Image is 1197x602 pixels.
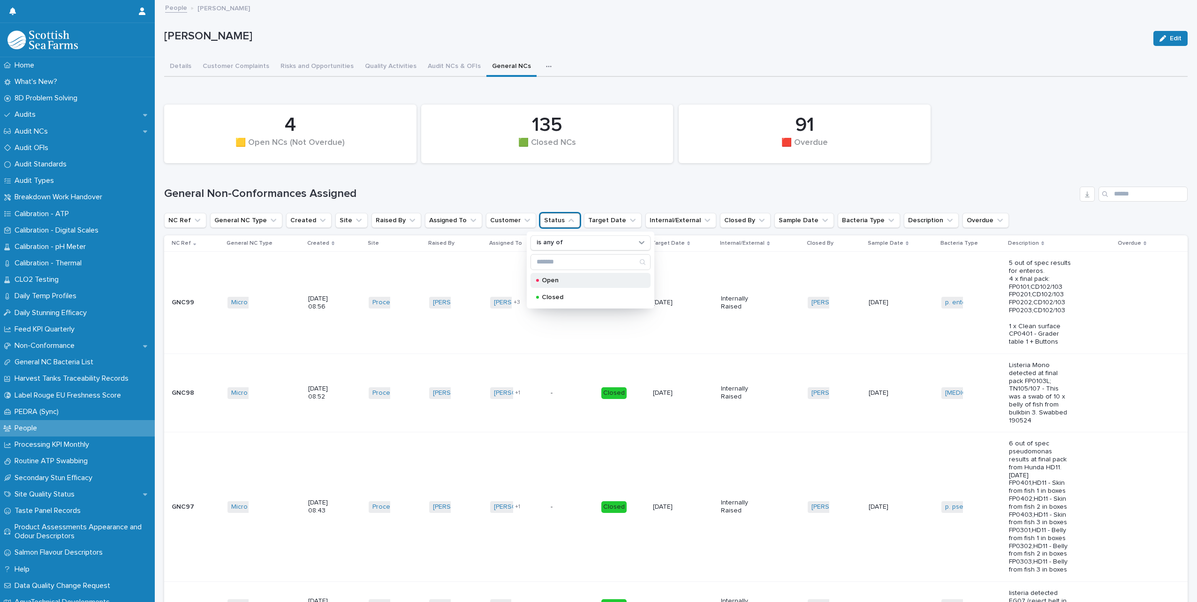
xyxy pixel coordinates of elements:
[494,299,545,307] a: [PERSON_NAME]
[210,213,282,228] button: General NC Type
[308,385,340,401] p: [DATE] 08:52
[514,300,520,305] span: + 3
[11,275,66,284] p: CLO2 Testing
[172,501,196,511] p: GNC97
[422,57,486,77] button: Audit NCs & OFIs
[11,259,89,268] p: Calibration - Thermal
[945,389,996,397] a: [MEDICAL_DATA]
[437,113,658,137] div: 135
[645,213,716,228] button: Internal/External
[286,213,332,228] button: Created
[537,239,563,247] p: is any of
[494,503,545,511] a: [PERSON_NAME]
[601,387,627,399] div: Closed
[433,389,484,397] a: [PERSON_NAME]
[371,213,421,228] button: Raised By
[11,523,155,541] p: Product Assessments Appearance and Odour Descriptors
[904,213,959,228] button: Description
[721,499,752,515] p: Internally Raised
[11,341,82,350] p: Non-Conformance
[433,299,484,307] a: [PERSON_NAME]
[838,213,900,228] button: Bacteria Type
[11,176,61,185] p: Audit Types
[542,294,636,301] p: Closed
[11,474,100,482] p: Secondary Stun Efficacy
[11,143,56,152] p: Audit OFIs
[1099,187,1188,202] input: Search
[11,391,129,400] p: Label Rouge EU Freshness Score
[180,113,401,137] div: 4
[695,113,915,137] div: 91
[653,299,684,307] p: [DATE]
[774,213,834,228] button: Sample Date
[11,440,97,449] p: Processing KPI Monthly
[308,499,340,515] p: [DATE] 08:43
[11,457,95,466] p: Routine ATP Swabbing
[11,226,106,235] p: Calibration - Digital Scales
[11,110,43,119] p: Audits
[1170,35,1182,42] span: Edit
[515,390,520,396] span: + 1
[11,358,101,367] p: General NC Bacteria List
[11,374,136,383] p: Harvest Tanks Traceability Records
[1009,361,1071,424] p: Listeria Mono detected at final pack FP0103L; TN105/107 - This was a swab of 10 x belly of fish f...
[11,581,118,590] p: Data Quality Change Request
[11,77,65,86] p: What's New?
[945,503,995,511] a: p. pseudomonas
[540,213,580,228] button: Status
[433,503,484,511] a: [PERSON_NAME]
[551,503,582,511] p: -
[164,187,1076,201] h1: General Non-Conformances Assigned
[8,30,78,49] img: mMrefqRFQpe26GRNOUkG
[275,57,359,77] button: Risks and Opportunities
[1009,259,1071,346] p: 5 out of spec results for enteros. 4 x final pack: FP0101;CD102/103 FP0201;CD102/103 FP0202;CD102...
[1153,31,1188,46] button: Edit
[164,252,1188,354] tr: GNC99GNC99 Micro Out of Spec [DATE] 08:56Processing/Lerwick Factory (Gremista) [PERSON_NAME] [PER...
[1009,440,1071,574] p: 6 out of spec pseudomonas results at final pack from Hunda HD11. [DATE] FP0401;HD11 - Skin from f...
[945,299,1013,307] a: p. enterobacteriaceae
[11,210,76,218] p: Calibration - ATP
[165,2,187,13] a: People
[11,490,82,499] p: Site Quality Status
[11,565,37,574] p: Help
[720,213,771,228] button: Closed By
[721,385,752,401] p: Internally Raised
[811,503,863,511] a: [PERSON_NAME]
[11,424,45,433] p: People
[695,138,915,158] div: 🟥 Overdue
[437,138,658,158] div: 🟩 Closed NCs
[425,213,482,228] button: Assigned To
[1118,238,1141,248] p: Overdue
[372,299,486,307] a: Processing/Lerwick Factory (Gremista)
[227,238,273,248] p: General NC Type
[172,238,191,248] p: NC Ref
[652,238,685,248] p: Target Date
[172,387,196,397] p: GNC98
[531,255,650,270] input: Search
[584,213,642,228] button: Target Date
[601,501,627,513] div: Closed
[11,193,110,202] p: Breakdown Work Handover
[542,277,636,284] p: Open
[372,389,486,397] a: Processing/Lerwick Factory (Gremista)
[231,503,286,511] a: Micro Out of Spec
[11,94,85,103] p: 8D Problem Solving
[962,213,1009,228] button: Overdue
[164,354,1188,432] tr: GNC98GNC98 Micro Out of Spec [DATE] 08:52Processing/Lerwick Factory (Gremista) [PERSON_NAME] [PER...
[868,238,903,248] p: Sample Date
[530,254,651,270] div: Search
[486,57,537,77] button: General NCs
[308,295,340,311] p: [DATE] 08:56
[653,503,684,511] p: [DATE]
[869,299,900,307] p: [DATE]
[720,238,765,248] p: Internal/External
[372,503,486,511] a: Processing/Lerwick Factory (Gremista)
[164,30,1146,43] p: [PERSON_NAME]
[807,238,833,248] p: Closed By
[721,295,752,311] p: Internally Raised
[359,57,422,77] button: Quality Activities
[231,299,286,307] a: Micro Out of Spec
[551,389,582,397] p: -
[11,242,93,251] p: Calibration - pH Meter
[869,389,900,397] p: [DATE]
